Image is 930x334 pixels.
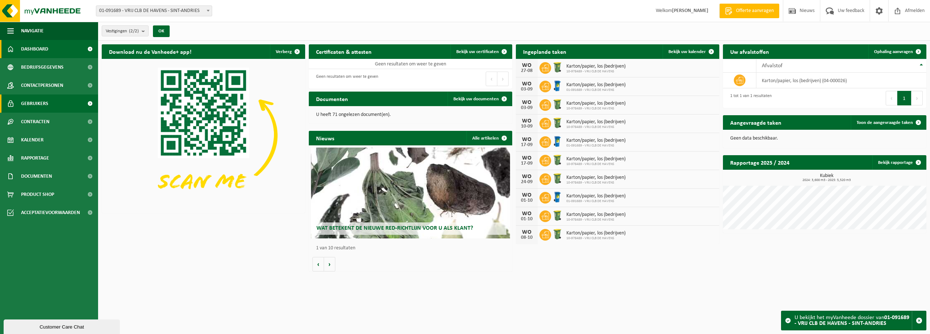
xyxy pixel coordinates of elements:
[566,156,626,162] span: Karton/papier, los (bedrijven)
[723,115,789,129] h2: Aangevraagde taken
[727,90,772,106] div: 1 tot 1 van 1 resultaten
[519,155,534,161] div: WO
[21,76,63,94] span: Contactpersonen
[663,44,719,59] a: Bekijk uw kalender
[897,91,911,105] button: 1
[129,29,139,33] count: (2/2)
[312,257,324,271] button: Vorige
[519,68,534,73] div: 27-08
[566,162,626,166] span: 10-978489 - VRIJ CLB DE HAVENS
[756,73,926,88] td: karton/papier, los (bedrijven) (04-000026)
[872,155,926,170] a: Bekijk rapportage
[519,105,534,110] div: 03-09
[102,59,305,212] img: Download de VHEPlus App
[519,100,534,105] div: WO
[519,63,534,68] div: WO
[21,58,64,76] span: Bedrijfsgegevens
[96,6,212,16] span: 01-091689 - VRIJ CLB DE HAVENS - SINT-ANDRIES
[723,44,776,59] h2: Uw afvalstoffen
[551,191,563,203] img: WB-0240-HPE-BE-01
[727,178,926,182] span: 2024: 3,600 m3 - 2025: 5,520 m3
[519,217,534,222] div: 01-10
[21,204,80,222] span: Acceptatievoorwaarden
[21,185,54,204] span: Product Shop
[486,72,497,86] button: Previous
[857,120,913,125] span: Toon de aangevraagde taken
[102,25,149,36] button: Vestigingen(2/2)
[551,117,563,129] img: WB-0240-HPE-GN-51
[270,44,304,59] button: Verberg
[21,94,48,113] span: Gebruikers
[102,44,199,59] h2: Download nu de Vanheede+ app!
[519,211,534,217] div: WO
[519,192,534,198] div: WO
[566,125,626,129] span: 10-978489 - VRIJ CLB DE HAVENS
[566,69,626,74] span: 10-978489 - VRIJ CLB DE HAVENS
[566,199,626,204] span: 01-091689 - VRIJ CLB DE HAVENS
[851,115,926,130] a: Toon de aangevraagde taken
[453,97,499,101] span: Bekijk uw documenten
[450,44,511,59] a: Bekijk uw certificaten
[566,101,626,106] span: Karton/papier, los (bedrijven)
[316,112,505,117] p: U heeft 71 ongelezen document(en).
[566,88,626,92] span: 01-091689 - VRIJ CLB DE HAVENS
[668,49,706,54] span: Bekijk uw kalender
[519,180,534,185] div: 24-09
[874,49,913,54] span: Ophaling aanvragen
[551,228,563,240] img: WB-0240-HPE-GN-51
[566,106,626,111] span: 10-978489 - VRIJ CLB DE HAVENS
[551,154,563,166] img: WB-0240-HPE-GN-51
[566,218,626,222] span: 10-978489 - VRIJ CLB DE HAVENS
[519,81,534,87] div: WO
[566,82,626,88] span: Karton/papier, los (bedrijven)
[311,148,510,238] a: Wat betekent de nieuwe RED-richtlijn voor u als klant?
[21,22,44,40] span: Navigatie
[519,118,534,124] div: WO
[719,4,779,18] a: Offerte aanvragen
[762,63,783,69] span: Afvalstof
[886,91,897,105] button: Previous
[566,64,626,69] span: Karton/papier, los (bedrijven)
[4,318,121,334] iframe: chat widget
[516,44,574,59] h2: Ingeplande taken
[312,71,378,87] div: Geen resultaten om weer te geven
[794,315,909,326] strong: 01-091689 - VRIJ CLB DE HAVENS - SINT-ANDRIES
[456,49,499,54] span: Bekijk uw certificaten
[566,181,626,185] span: 10-978489 - VRIJ CLB DE HAVENS
[723,155,797,169] h2: Rapportage 2025 / 2024
[566,119,626,125] span: Karton/papier, los (bedrijven)
[316,246,509,251] p: 1 van 10 resultaten
[727,173,926,182] h3: Kubiek
[730,136,919,141] p: Geen data beschikbaar.
[153,25,170,37] button: OK
[519,137,534,142] div: WO
[672,8,708,13] strong: [PERSON_NAME]
[96,5,212,16] span: 01-091689 - VRIJ CLB DE HAVENS - SINT-ANDRIES
[551,172,563,185] img: WB-0240-HPE-GN-51
[21,149,49,167] span: Rapportage
[309,44,379,59] h2: Certificaten & attesten
[21,131,44,149] span: Kalender
[519,87,534,92] div: 03-09
[566,144,626,148] span: 01-091689 - VRIJ CLB DE HAVENS
[566,138,626,144] span: Karton/papier, los (bedrijven)
[911,91,923,105] button: Next
[868,44,926,59] a: Ophaling aanvragen
[551,61,563,73] img: WB-0240-HPE-GN-51
[106,26,139,37] span: Vestigingen
[566,175,626,181] span: Karton/papier, los (bedrijven)
[551,135,563,148] img: WB-0240-HPE-BE-01
[794,311,912,330] div: U bekijkt het myVanheede dossier van
[519,174,534,180] div: WO
[566,230,626,236] span: Karton/papier, los (bedrijven)
[551,209,563,222] img: WB-0240-HPE-GN-51
[21,113,49,131] span: Contracten
[519,198,534,203] div: 01-10
[466,131,511,145] a: Alle artikelen
[566,193,626,199] span: Karton/papier, los (bedrijven)
[519,235,534,240] div: 08-10
[324,257,335,271] button: Volgende
[497,72,509,86] button: Next
[309,59,512,69] td: Geen resultaten om weer te geven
